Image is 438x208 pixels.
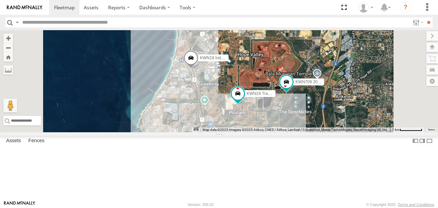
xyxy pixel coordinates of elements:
label: Assets [3,136,24,146]
span: 1 km [392,128,400,132]
a: Terms and Conditions [398,203,434,207]
label: Search Filter Options [410,17,425,27]
span: KWN19 Industrial Mowing [200,56,247,61]
button: Keyboard shortcuts [194,127,198,131]
label: Fences [25,136,48,146]
button: Zoom out [3,43,13,52]
label: Search Query [14,17,20,27]
div: © Copyright 2025 - [366,203,434,207]
button: Map Scale: 1 km per 62 pixels [390,127,424,132]
label: Measure [3,65,13,75]
div: Jeff Wegner [356,2,376,13]
span: KWN24 Tractor [247,91,275,96]
label: Hide Summary Table [426,136,433,146]
span: KWN709 2001093 Ford Ranger [295,79,353,84]
button: Zoom Home [3,52,13,62]
div: Version: 305.01 [188,203,214,207]
button: Drag Pegman onto the map to open Street View [3,99,17,112]
label: Dock Summary Table to the Right [419,136,426,146]
label: Dock Summary Table to the Left [412,136,419,146]
a: Terms [428,129,435,131]
span: Map data ©2025 Imagery ©2025 Airbus, CNES / Airbus, Landsat / Copernicus, Maxar Technologies, Vex... [203,128,388,132]
img: rand-logo.svg [7,5,42,10]
label: Map Settings [426,76,438,86]
button: Zoom in [3,34,13,43]
a: Visit our Website [4,201,35,208]
i: ? [400,2,411,13]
